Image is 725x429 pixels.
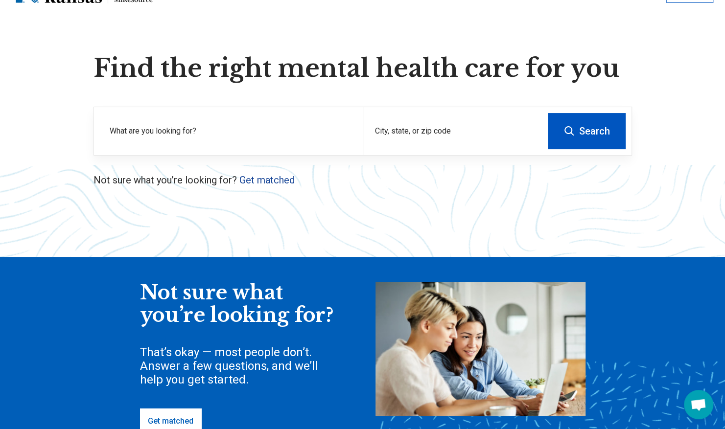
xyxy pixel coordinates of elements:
div: That’s okay — most people don’t. Answer a few questions, and we’ll help you get started. [140,345,336,386]
h1: Find the right mental health care for you [94,54,632,83]
div: Not sure what you’re looking for? [140,282,336,326]
p: Not sure what you’re looking for? [94,173,632,187]
div: Open chat [684,390,713,419]
a: Get matched [239,174,295,186]
label: What are you looking for? [110,125,351,137]
button: Search [548,113,626,149]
